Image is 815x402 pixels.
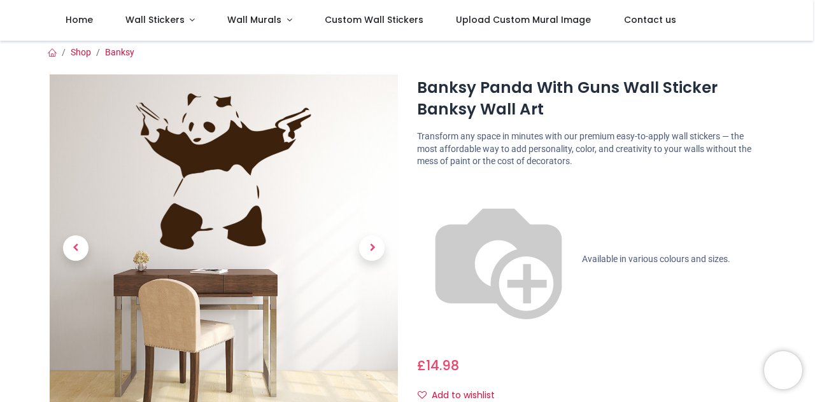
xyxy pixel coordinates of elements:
[418,391,427,399] i: Add to wishlist
[346,127,398,370] a: Next
[63,235,89,261] span: Previous
[764,351,802,389] iframe: Brevo live chat
[125,13,185,26] span: Wall Stickers
[71,47,91,57] a: Shop
[624,13,676,26] span: Contact us
[359,235,385,261] span: Next
[417,356,459,375] span: £
[456,13,591,26] span: Upload Custom Mural Image
[417,77,765,121] h1: Banksy Panda With Guns Wall Sticker Banksy Wall Art
[227,13,281,26] span: Wall Murals
[50,127,102,370] a: Previous
[426,356,459,375] span: 14.98
[417,178,580,341] img: color-wheel.png
[582,254,730,264] span: Available in various colours and sizes.
[325,13,423,26] span: Custom Wall Stickers
[417,130,765,168] p: Transform any space in minutes with our premium easy-to-apply wall stickers — the most affordable...
[66,13,93,26] span: Home
[105,47,134,57] a: Banksy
